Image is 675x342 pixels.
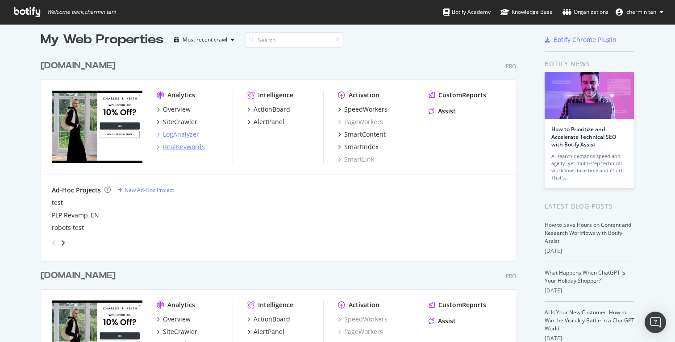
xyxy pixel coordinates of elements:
div: angle-left [48,236,60,250]
a: Assist [429,107,456,116]
a: PageWorkers [338,327,383,336]
div: New Ad-Hoc Project [125,186,174,194]
a: Overview [157,315,191,324]
div: AI search demands speed and agility, yet multi-step technical workflows take time and effort. Tha... [551,153,627,181]
a: SpeedWorkers [338,315,387,324]
a: Assist [429,317,456,325]
div: CustomReports [438,91,486,100]
a: How to Prioritize and Accelerate Technical SEO with Botify Assist [551,125,616,148]
div: [DATE] [545,287,634,295]
button: chermin tan [608,5,671,19]
a: PLP Revamp_EN [52,211,99,220]
a: SpeedWorkers [338,105,387,114]
div: SmartIndex [344,142,379,151]
div: Intelligence [258,300,293,309]
div: [DATE] [545,247,634,255]
a: LogAnalyzer [157,130,199,139]
a: robots test [52,223,84,232]
div: Knowledge Base [500,8,553,17]
div: Overview [163,315,191,324]
a: ActionBoard [247,315,290,324]
div: Botify Chrome Plugin [554,35,617,44]
div: ActionBoard [254,105,290,114]
a: SiteCrawler [157,327,197,336]
div: Pro [506,272,516,280]
a: Botify Chrome Plugin [545,35,617,44]
div: Assist [438,317,456,325]
a: What Happens When ChatGPT Is Your Holiday Shopper? [545,269,625,284]
div: Ad-Hoc Projects [52,186,101,195]
a: How to Save Hours on Content and Research Workflows with Botify Assist [545,221,631,245]
div: SpeedWorkers [344,105,387,114]
div: AlertPanel [254,117,284,126]
a: test [52,198,63,207]
div: SiteCrawler [163,117,197,126]
img: www.charleskeith.com [52,91,142,163]
a: [DOMAIN_NAME] [41,269,119,282]
a: PageWorkers [338,117,383,126]
a: [DOMAIN_NAME] [41,59,119,72]
img: How to Prioritize and Accelerate Technical SEO with Botify Assist [545,72,634,119]
div: Most recent crawl [183,37,227,42]
a: New Ad-Hoc Project [118,186,174,194]
div: AlertPanel [254,327,284,336]
div: angle-right [60,238,66,247]
a: SmartIndex [338,142,379,151]
a: AI Is Your New Customer: How to Win the Visibility Battle in a ChatGPT World [545,309,634,332]
a: CustomReports [429,91,486,100]
a: RealKeywords [157,142,205,151]
a: SmartContent [338,130,386,139]
div: Activation [349,300,379,309]
div: SmartContent [344,130,386,139]
div: Pro [506,63,516,70]
div: My Web Properties [41,31,163,49]
a: AlertPanel [247,327,284,336]
div: ActionBoard [254,315,290,324]
div: Activation [349,91,379,100]
a: AlertPanel [247,117,284,126]
div: LogAnalyzer [163,130,199,139]
a: Overview [157,105,191,114]
span: Welcome back, chermin tan ! [47,8,116,16]
a: ActionBoard [247,105,290,114]
div: Organizations [562,8,608,17]
div: Latest Blog Posts [545,201,634,211]
div: SiteCrawler [163,327,197,336]
div: Botify news [545,59,634,69]
div: Analytics [167,300,195,309]
div: RealKeywords [163,142,205,151]
div: Analytics [167,91,195,100]
a: SmartLink [338,155,374,164]
div: Botify Academy [443,8,491,17]
a: CustomReports [429,300,486,309]
span: chermin tan [626,8,656,16]
div: CustomReports [438,300,486,309]
a: SiteCrawler [157,117,197,126]
div: Intelligence [258,91,293,100]
div: Assist [438,107,456,116]
input: Search [245,32,343,48]
div: [DOMAIN_NAME] [41,59,116,72]
div: [DOMAIN_NAME] [41,269,116,282]
button: Most recent crawl [171,33,238,47]
div: Open Intercom Messenger [645,312,666,333]
div: Overview [163,105,191,114]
